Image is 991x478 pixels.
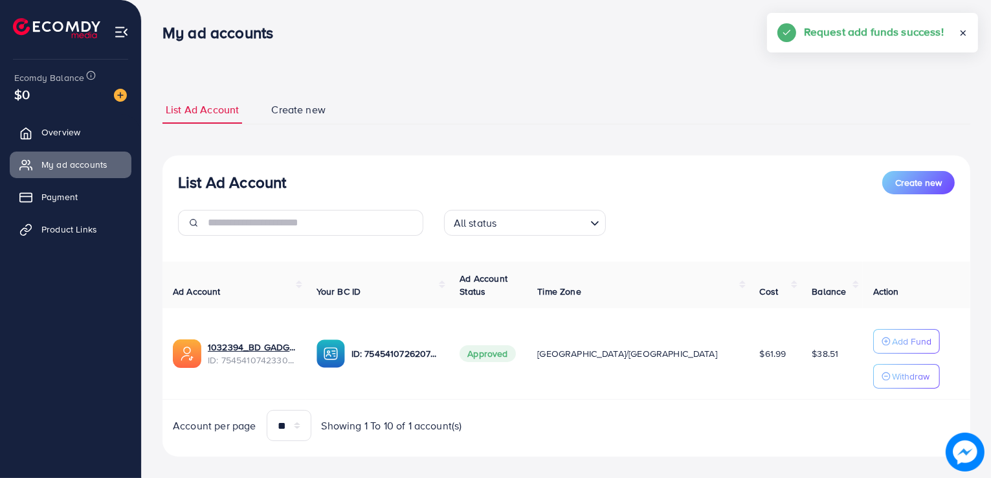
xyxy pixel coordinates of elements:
[460,272,507,298] span: Ad Account Status
[873,329,940,354] button: Add Fund
[208,354,296,367] span: ID: 7545410742330425362
[10,184,131,210] a: Payment
[444,210,606,236] div: Search for option
[162,23,284,42] h3: My ad accounts
[41,190,78,203] span: Payment
[812,285,846,298] span: Balance
[882,171,955,194] button: Create new
[873,364,940,389] button: Withdraw
[173,418,256,433] span: Account per page
[537,285,581,298] span: Time Zone
[760,285,779,298] span: Cost
[208,341,296,354] a: 1032394_BD GADGET_1756802951053
[10,216,131,242] a: Product Links
[114,25,129,40] img: menu
[317,339,345,368] img: ic-ba-acc.ded83a64.svg
[41,158,107,171] span: My ad accounts
[895,176,942,189] span: Create new
[351,346,440,361] p: ID: 7545410726207471617
[173,285,221,298] span: Ad Account
[13,84,31,105] span: $0
[760,347,786,360] span: $61.99
[178,173,286,192] h3: List Ad Account
[114,89,127,102] img: image
[804,23,944,40] h5: Request add funds success!
[537,347,717,360] span: [GEOGRAPHIC_DATA]/[GEOGRAPHIC_DATA]
[451,214,500,233] span: All status
[892,369,930,384] p: Withdraw
[892,334,931,349] p: Add Fund
[500,211,585,233] input: Search for option
[946,433,985,472] img: image
[271,102,326,117] span: Create new
[14,71,84,84] span: Ecomdy Balance
[812,347,838,360] span: $38.51
[173,339,201,368] img: ic-ads-acc.e4c84228.svg
[13,18,100,38] img: logo
[166,102,239,117] span: List Ad Account
[41,126,80,139] span: Overview
[873,285,899,298] span: Action
[208,341,296,367] div: <span class='underline'>1032394_BD GADGET_1756802951053</span></br>7545410742330425362
[10,152,131,177] a: My ad accounts
[10,119,131,145] a: Overview
[460,345,515,362] span: Approved
[322,418,462,433] span: Showing 1 To 10 of 1 account(s)
[41,223,97,236] span: Product Links
[317,285,361,298] span: Your BC ID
